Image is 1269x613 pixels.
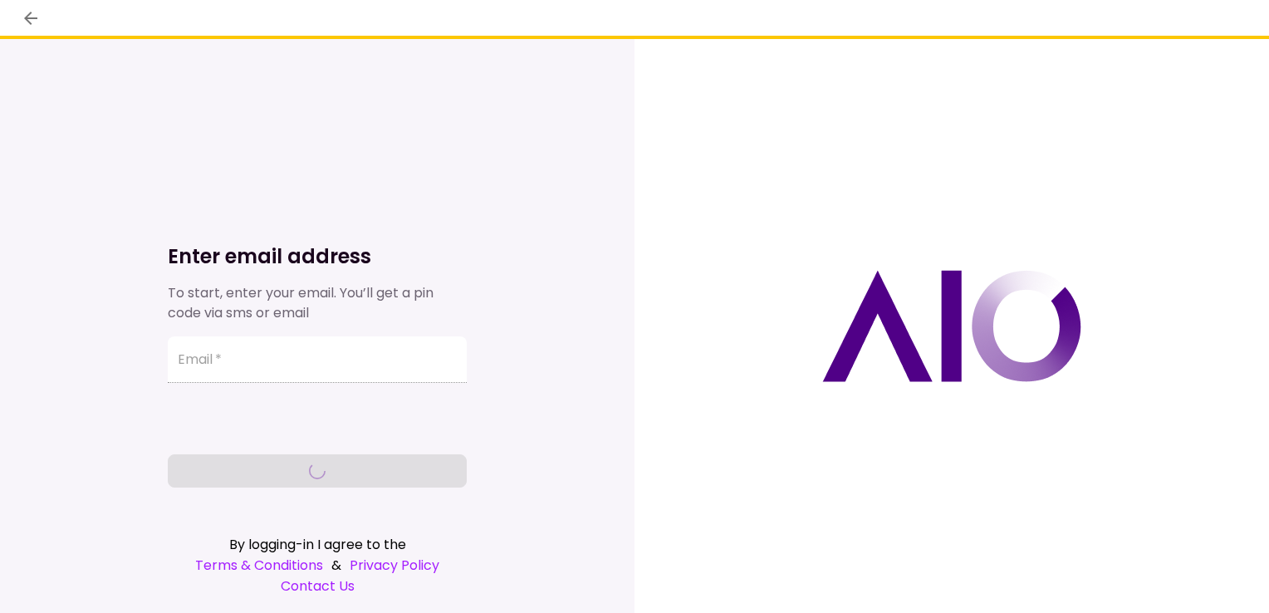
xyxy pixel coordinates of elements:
[822,270,1081,382] img: AIO logo
[168,283,467,323] div: To start, enter your email. You’ll get a pin code via sms or email
[17,4,45,32] button: back
[168,576,467,596] a: Contact Us
[168,534,467,555] div: By logging-in I agree to the
[195,555,323,576] a: Terms & Conditions
[168,243,467,270] h1: Enter email address
[350,555,439,576] a: Privacy Policy
[168,555,467,576] div: &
